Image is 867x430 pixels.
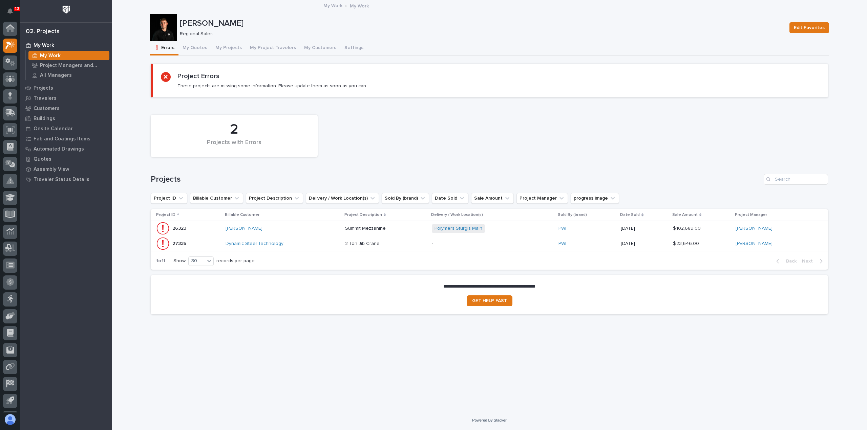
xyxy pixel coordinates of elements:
[736,226,773,231] a: [PERSON_NAME]
[432,193,468,204] button: Date Sold
[34,95,57,101] p: Travelers
[180,31,781,37] p: Regional Sales
[20,40,112,50] a: My Work
[162,139,306,153] div: Projects with Errors
[3,412,17,427] button: users-avatar
[431,211,483,219] p: Delivery / Work Location(s)
[672,211,698,219] p: Sale Amount
[323,1,342,9] a: My Work
[20,93,112,103] a: Travelers
[189,257,205,265] div: 30
[34,116,55,122] p: Buildings
[20,174,112,184] a: Traveler Status Details
[40,72,72,78] p: All Managers
[300,41,340,55] button: My Customers
[151,193,187,204] button: Project ID
[34,126,73,132] p: Onsite Calendar
[516,193,568,204] button: Project Manager
[621,241,667,247] p: [DATE]
[151,221,828,236] tr: 2632326323 [PERSON_NAME] Summit MezzanineSummit Mezzanine Polymers Sturgis Main PWI [DATE]$ 102,6...
[20,113,112,123] a: Buildings
[558,226,566,231] a: PWI
[435,226,482,231] a: Polymers Sturgis Main
[794,24,825,32] span: Edit Favorites
[177,83,367,89] p: These projects are missing some information. Please update them as soon as you can.
[467,295,512,306] a: GET HELP FAST
[216,258,255,264] p: records per page
[246,41,300,55] button: My Project Travelers
[156,211,175,219] p: Project ID
[40,53,61,59] p: My Work
[34,166,69,173] p: Assembly View
[382,193,429,204] button: Sold By (brand)
[190,193,243,204] button: Billable Customer
[432,241,550,247] p: -
[211,41,246,55] button: My Projects
[26,61,112,70] a: Project Managers and Engineers
[345,240,381,247] p: 2 Ton Jib Crane
[151,175,761,184] h1: Projects
[180,19,784,28] p: [PERSON_NAME]
[764,174,828,185] input: Search
[735,211,767,219] p: Project Manager
[151,236,828,251] tr: 2733527335 Dynamic Steel Technology 2 Ton Jib Crane2 Ton Jib Crane -PWI [DATE]$ 23,646.00$ 23,646...
[472,298,507,303] span: GET HELP FAST
[621,226,667,231] p: [DATE]
[771,258,799,264] button: Back
[558,211,587,219] p: Sold By (brand)
[802,258,817,264] span: Next
[26,70,112,80] a: All Managers
[151,253,171,269] p: 1 of 1
[40,63,107,69] p: Project Managers and Engineers
[558,241,566,247] a: PWI
[226,241,283,247] a: Dynamic Steel Technology
[172,240,188,247] p: 27335
[20,154,112,164] a: Quotes
[34,106,60,112] p: Customers
[20,123,112,134] a: Onsite Calendar
[162,121,306,138] div: 2
[471,193,514,204] button: Sale Amount
[225,211,259,219] p: Billable Customer
[782,258,797,264] span: Back
[306,193,379,204] button: Delivery / Work Location(s)
[3,4,17,18] button: Notifications
[20,103,112,113] a: Customers
[20,134,112,144] a: Fab and Coatings Items
[26,28,60,36] div: 02. Projects
[571,193,619,204] button: progress image
[172,224,188,231] p: 26323
[350,2,369,9] p: My Work
[226,226,262,231] a: [PERSON_NAME]
[472,418,506,422] a: Powered By Stacker
[34,177,89,183] p: Traveler Status Details
[34,43,54,49] p: My Work
[799,258,828,264] button: Next
[177,72,219,80] h2: Project Errors
[344,211,382,219] p: Project Description
[178,41,211,55] button: My Quotes
[20,164,112,174] a: Assembly View
[173,258,186,264] p: Show
[15,6,19,11] p: 13
[673,224,702,231] p: $ 102,689.00
[246,193,303,204] button: Project Description
[345,224,387,231] p: Summit Mezzanine
[34,146,84,152] p: Automated Drawings
[340,41,367,55] button: Settings
[789,22,829,33] button: Edit Favorites
[20,144,112,154] a: Automated Drawings
[26,51,112,60] a: My Work
[8,8,17,19] div: Notifications13
[673,240,700,247] p: $ 23,646.00
[34,85,53,91] p: Projects
[150,41,178,55] button: ❗ Errors
[620,211,640,219] p: Date Sold
[34,136,90,142] p: Fab and Coatings Items
[60,3,72,16] img: Workspace Logo
[34,156,51,162] p: Quotes
[20,83,112,93] a: Projects
[736,241,773,247] a: [PERSON_NAME]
